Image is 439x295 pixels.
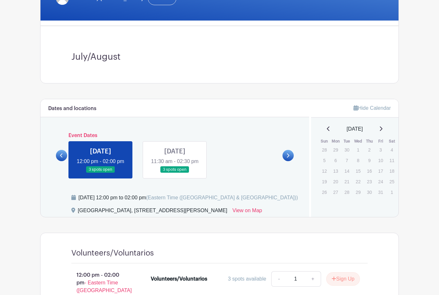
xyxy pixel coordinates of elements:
[364,177,375,187] p: 23
[319,187,330,197] p: 26
[151,275,207,283] div: Volunteers/Voluntarios
[375,187,386,197] p: 31
[326,272,360,286] button: Sign Up
[271,271,286,287] a: -
[232,207,262,217] a: View on Map
[353,177,363,187] p: 22
[71,248,154,258] h4: Volunteers/Voluntarios
[375,138,386,144] th: Fri
[67,133,282,139] h6: Event Dates
[319,166,330,176] p: 12
[342,166,352,176] p: 14
[330,138,341,144] th: Mon
[342,187,352,197] p: 28
[319,145,330,155] p: 28
[342,155,352,165] p: 7
[71,52,368,63] h3: July/August
[353,187,363,197] p: 29
[354,105,391,111] a: Hide Calendar
[342,145,352,155] p: 30
[330,177,341,187] p: 20
[375,155,386,165] p: 10
[353,166,363,176] p: 15
[48,106,96,112] h6: Dates and locations
[387,145,397,155] p: 4
[330,155,341,165] p: 6
[387,155,397,165] p: 11
[319,177,330,187] p: 19
[347,125,363,133] span: [DATE]
[364,145,375,155] p: 2
[353,155,363,165] p: 8
[386,138,398,144] th: Sat
[330,145,341,155] p: 29
[387,187,397,197] p: 1
[78,207,227,217] div: [GEOGRAPHIC_DATA], [STREET_ADDRESS][PERSON_NAME]
[375,166,386,176] p: 17
[387,177,397,187] p: 25
[146,195,298,200] span: (Eastern Time ([GEOGRAPHIC_DATA] & [GEOGRAPHIC_DATA]))
[78,194,298,202] div: [DATE] 12:00 pm to 02:00 pm
[375,145,386,155] p: 3
[319,155,330,165] p: 5
[228,275,266,283] div: 3 spots available
[375,177,386,187] p: 24
[364,187,375,197] p: 30
[364,155,375,165] p: 9
[305,271,321,287] a: +
[364,138,375,144] th: Thu
[341,138,353,144] th: Tue
[319,138,330,144] th: Sun
[330,187,341,197] p: 27
[387,166,397,176] p: 18
[353,145,363,155] p: 1
[342,177,352,187] p: 21
[353,138,364,144] th: Wed
[330,166,341,176] p: 13
[364,166,375,176] p: 16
